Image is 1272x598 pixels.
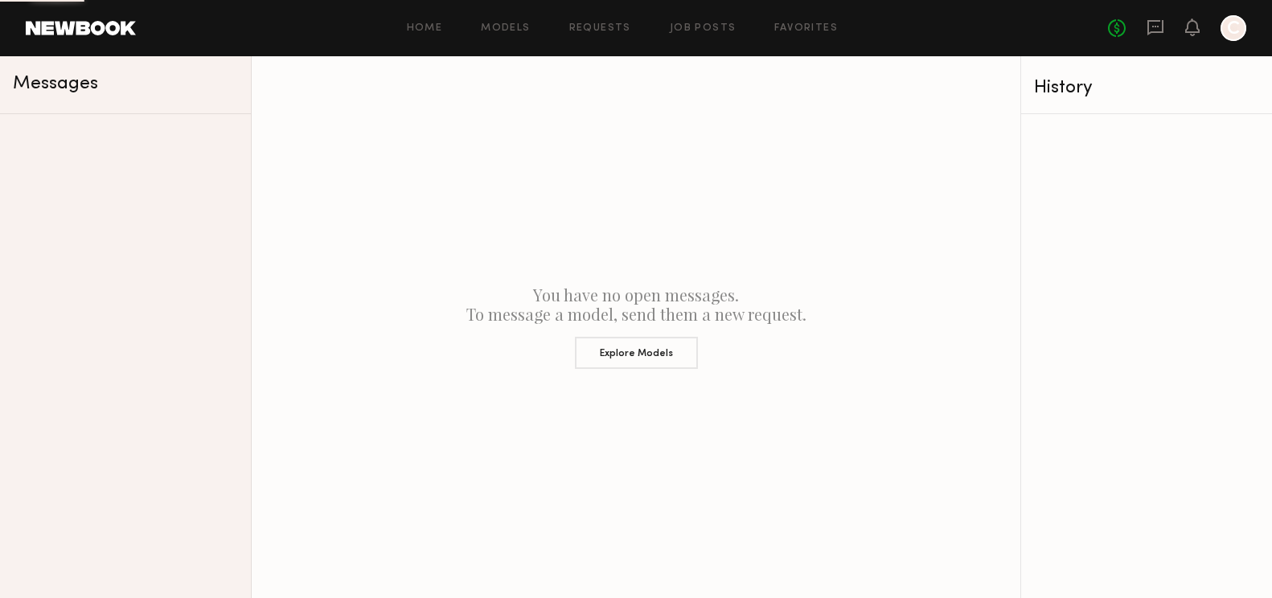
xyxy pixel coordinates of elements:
a: Job Posts [670,23,737,34]
a: Home [407,23,443,34]
a: Requests [569,23,631,34]
div: You have no open messages. To message a model, send them a new request. [252,56,1020,598]
a: C [1221,15,1246,41]
a: Favorites [774,23,838,34]
a: Explore Models [265,324,1007,369]
span: Messages [13,75,98,93]
a: Models [481,23,530,34]
div: History [1034,79,1259,97]
button: Explore Models [575,337,698,369]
